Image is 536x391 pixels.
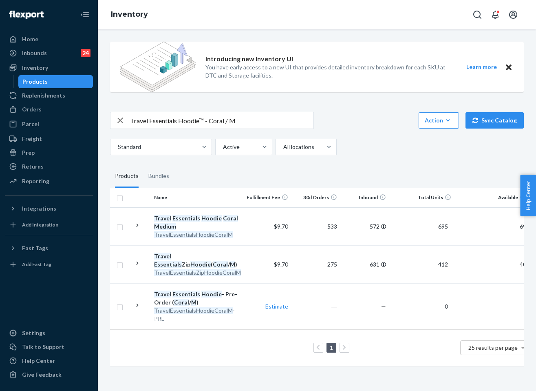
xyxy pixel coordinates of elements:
[419,112,459,129] button: Action
[172,215,200,222] em: Essentials
[77,7,93,23] button: Close Navigation
[5,61,93,74] a: Inventory
[5,242,93,255] button: Fast Tags
[381,303,386,310] span: —
[22,357,55,365] div: Help Center
[22,135,42,143] div: Freight
[230,261,235,268] em: M
[5,354,93,367] a: Help Center
[22,204,56,213] div: Integrations
[291,188,340,207] th: 30d Orders
[104,3,154,27] ol: breadcrumbs
[340,207,389,245] td: 572
[223,215,238,222] em: Coral
[154,215,171,222] em: Travel
[22,221,58,228] div: Add Integration
[205,54,293,64] p: Introducing new Inventory UI
[5,258,93,271] a: Add Fast Tag
[5,327,93,340] a: Settings
[148,165,169,188] div: Bundles
[115,165,139,188] div: Products
[22,78,48,86] div: Products
[5,202,93,215] button: Integrations
[154,253,171,260] em: Travel
[22,120,39,128] div: Parcel
[274,261,288,268] span: $9.70
[18,75,93,88] a: Products
[5,89,93,102] a: Replenishments
[22,329,45,337] div: Settings
[81,49,90,57] div: 24
[154,252,239,269] div: Zip ( / )
[505,7,521,23] button: Open account menu
[435,261,451,268] span: 412
[435,223,451,230] span: 695
[291,283,340,329] td: ―
[22,162,44,171] div: Returns
[291,245,340,283] td: 275
[454,188,536,207] th: Available
[22,371,62,379] div: Give Feedback
[154,223,176,230] em: Medium
[191,299,196,306] em: M
[5,368,93,381] button: Give Feedback
[265,303,288,310] a: Estimate
[222,143,223,151] input: Active
[22,244,48,252] div: Fast Tags
[22,343,64,351] div: Talk to Support
[5,132,93,145] a: Freight
[22,91,65,100] div: Replenishments
[154,269,241,276] em: TravelEssentialsZipHoodieCoralM
[151,188,243,207] th: Name
[22,261,51,268] div: Add Fast Tag
[389,188,454,207] th: Total Units
[172,291,200,298] em: Essentials
[5,33,93,46] a: Home
[487,7,503,23] button: Open notifications
[130,112,313,129] input: Search inventory by name or sku
[22,105,42,113] div: Orders
[441,303,451,310] span: 0
[465,112,524,129] button: Sync Catalog
[120,42,196,92] img: new-reports-banner-icon.82668bd98b6a51aee86340f2a7b77ae3.png
[154,291,171,298] em: Travel
[201,291,222,298] em: Hoodie
[5,103,93,116] a: Orders
[190,261,211,268] em: Hoodie
[523,303,533,310] span: 0
[154,307,239,323] div: -PRE
[154,307,233,314] em: TravelEssentialsHoodieCoralM
[213,261,228,268] em: Coral
[22,149,35,157] div: Prep
[174,299,189,306] em: Coral
[5,146,93,159] a: Prep
[154,290,239,307] div: - Pre-Order ( / )
[22,64,48,72] div: Inventory
[243,188,291,207] th: Fulfillment Fee
[9,11,44,19] img: Flexport logo
[22,49,47,57] div: Inbounds
[461,62,502,72] button: Learn more
[503,62,514,72] button: Close
[5,160,93,173] a: Returns
[154,231,233,238] em: TravelEssentialsHoodieCoralM
[22,35,38,43] div: Home
[205,63,451,80] p: You have early access to a new UI that provides detailed inventory breakdown for each SKU at DTC ...
[520,175,536,216] button: Help Center
[5,47,93,60] a: Inbounds24
[468,344,518,351] span: 25 results per page
[201,215,222,222] em: Hoodie
[111,10,148,19] a: Inventory
[516,261,533,268] span: 408
[291,207,340,245] td: 533
[5,218,93,231] a: Add Integration
[154,261,182,268] em: Essentials
[22,177,49,185] div: Reporting
[516,223,533,230] span: 690
[5,175,93,188] a: Reporting
[328,344,335,351] a: Page 1 is your current page
[5,340,93,353] a: Talk to Support
[425,116,453,124] div: Action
